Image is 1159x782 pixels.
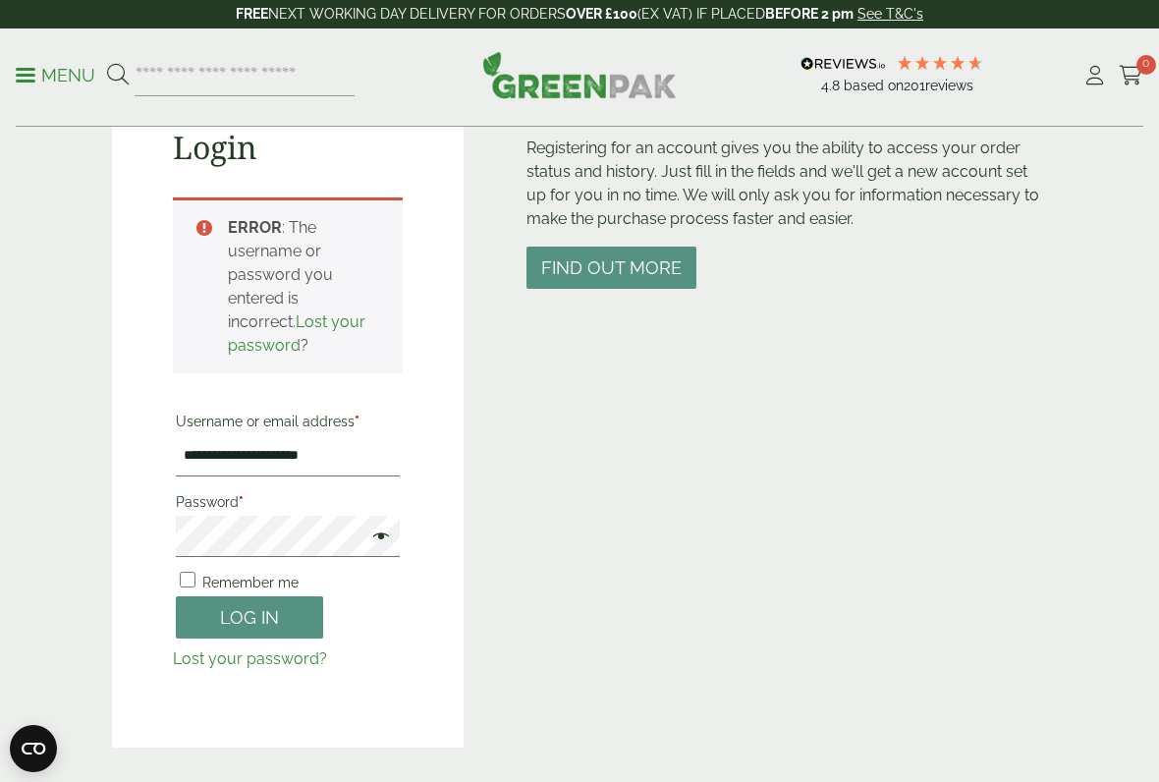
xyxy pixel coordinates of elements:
a: Menu [16,64,95,84]
span: 0 [1136,55,1156,75]
button: Log in [176,596,323,639]
h2: Login [173,129,403,166]
span: reviews [925,78,973,93]
img: REVIEWS.io [800,57,886,71]
i: Cart [1119,66,1143,85]
span: 201 [904,78,925,93]
a: Lost your password? [173,649,327,668]
label: Password [176,488,400,516]
a: 0 [1119,61,1143,90]
strong: FREE [236,6,268,22]
i: My Account [1082,66,1107,85]
div: 4.79 Stars [896,54,984,72]
p: Menu [16,64,95,87]
label: Username or email address [176,408,400,435]
img: GreenPak Supplies [482,51,677,98]
strong: OVER £100 [566,6,637,22]
p: Registering for an account gives you the ability to access your order status and history. Just fi... [526,137,1047,231]
li: : The username or password you entered is incorrect. ? [228,216,371,358]
a: Find out more [526,259,696,278]
button: Open CMP widget [10,725,57,772]
strong: BEFORE 2 pm [765,6,854,22]
strong: ERROR [228,218,282,237]
a: See T&C's [857,6,923,22]
span: Remember me [202,575,299,590]
button: Find out more [526,247,696,289]
a: Lost your password [228,312,365,355]
span: 4.8 [821,78,844,93]
input: Remember me [180,572,195,587]
span: Based on [844,78,904,93]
